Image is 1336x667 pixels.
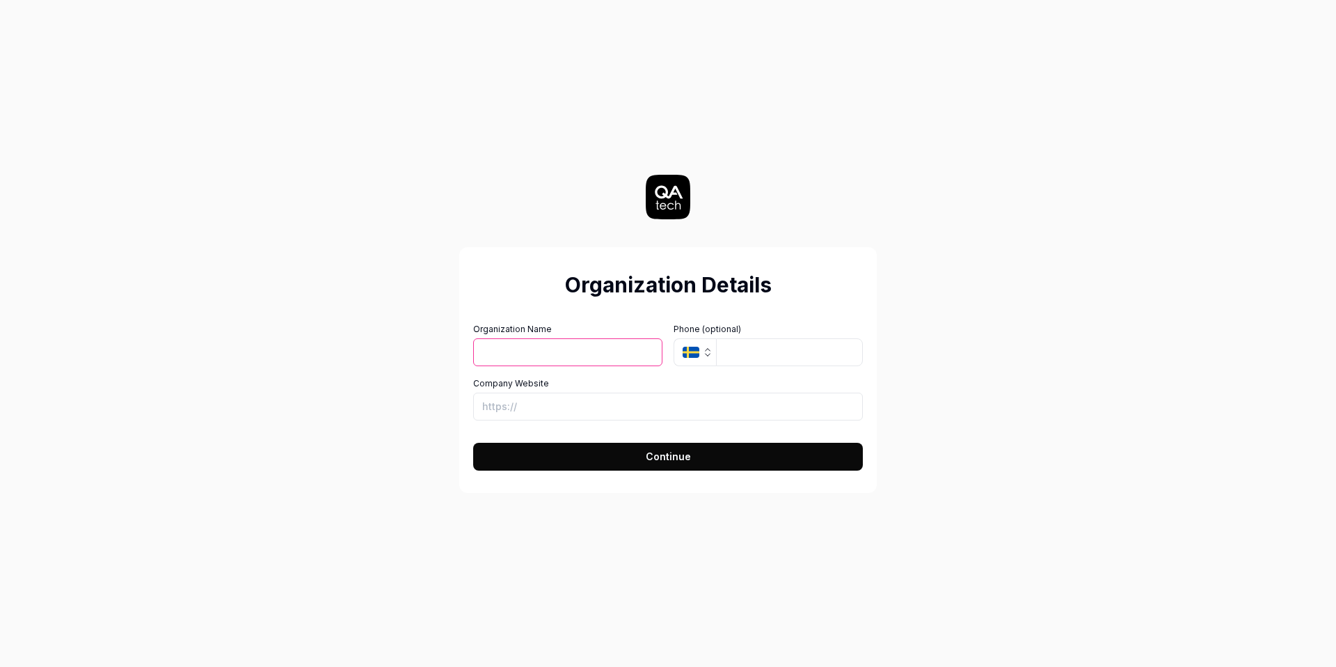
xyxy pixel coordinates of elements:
label: Company Website [473,377,863,390]
span: Continue [646,449,691,464]
input: https:// [473,393,863,421]
button: Continue [473,443,863,471]
label: Phone (optional) [674,323,863,336]
h2: Organization Details [473,269,863,301]
label: Organization Name [473,323,662,336]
